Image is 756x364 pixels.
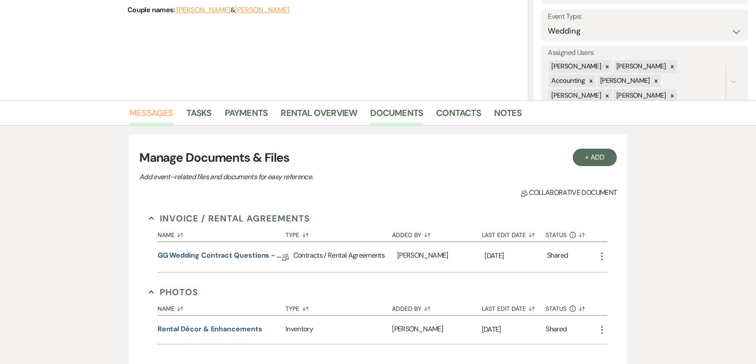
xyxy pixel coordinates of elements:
button: Photos [149,286,198,299]
span: Couple names: [127,5,176,14]
button: + Add [573,149,617,166]
p: [DATE] [485,250,547,262]
button: Status [546,225,597,242]
div: Shared [546,324,567,336]
a: Notes [494,106,522,125]
button: [PERSON_NAME] [176,7,230,14]
a: GG Wedding Contract Questions - 5/25 [158,250,282,264]
span: Collaborative document [521,187,617,198]
button: Last Edit Date [481,225,546,242]
div: Inventory [285,316,392,344]
div: [PERSON_NAME] [549,89,602,102]
button: Rental Décor & Enhancements [158,324,262,334]
span: Status [546,232,567,238]
div: [PERSON_NAME] [549,60,602,73]
button: Type [285,225,392,242]
p: Add event–related files and documents for easy reference. [139,171,445,183]
button: Invoice / Rental Agreements [149,212,310,225]
button: Last Edit Date [481,299,546,315]
span: Status [546,306,567,312]
div: [PERSON_NAME] [397,242,485,272]
span: & [176,6,289,14]
button: Name [158,225,285,242]
a: Tasks [186,106,212,125]
div: [PERSON_NAME] [614,89,667,102]
button: [PERSON_NAME] [235,7,289,14]
a: Rental Overview [281,106,357,125]
a: Documents [370,106,423,125]
h3: Manage Documents & Files [139,149,617,167]
a: Messages [129,106,173,125]
label: Event Type: [548,10,742,23]
div: Contracts / Rental Agreements [293,242,397,272]
label: Assigned Users: [548,47,742,59]
div: Accounting [549,75,586,87]
a: Contacts [436,106,481,125]
button: Added By [392,299,481,315]
div: [PERSON_NAME] [392,316,481,344]
button: Name [158,299,285,315]
div: Shared [547,250,568,264]
div: [PERSON_NAME] [614,60,667,73]
div: [PERSON_NAME] [598,75,651,87]
button: Added By [392,225,481,242]
p: [DATE] [481,324,546,335]
button: Type [285,299,392,315]
button: Status [546,299,597,315]
a: Payments [225,106,268,125]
